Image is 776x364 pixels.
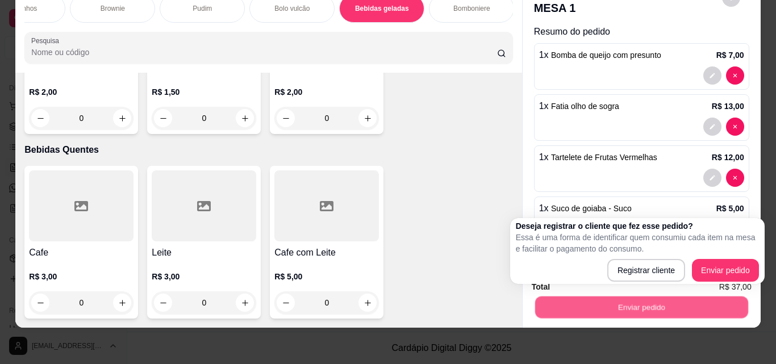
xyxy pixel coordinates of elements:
[692,259,759,282] button: Enviar pedido
[539,202,632,215] p: 1 x
[726,66,744,85] button: decrease-product-quantity
[703,66,721,85] button: decrease-product-quantity
[358,109,377,127] button: increase-product-quantity
[152,271,256,282] p: R$ 3,00
[152,86,256,98] p: R$ 1,50
[274,86,379,98] p: R$ 2,00
[607,259,685,282] button: Registrar cliente
[516,232,759,254] p: Essa é uma forma de identificar quem consumiu cada item na mesa e facilitar o pagamento do consumo.
[236,109,254,127] button: increase-product-quantity
[355,4,409,13] p: Bebidas geladas
[101,4,125,13] p: Brownie
[31,294,49,312] button: decrease-product-quantity
[539,150,657,164] p: 1 x
[24,143,512,157] p: Bebidas Quentes
[236,294,254,312] button: increase-product-quantity
[453,4,490,13] p: Bomboniere
[31,109,49,127] button: decrease-product-quantity
[193,4,212,13] p: Pudim
[703,169,721,187] button: decrease-product-quantity
[532,282,550,291] strong: Total
[29,271,133,282] p: R$ 3,00
[274,4,310,13] p: Bolo vulcão
[726,118,744,136] button: decrease-product-quantity
[31,47,497,58] input: Pesquisa
[726,169,744,187] button: decrease-product-quantity
[716,203,744,214] p: R$ 5,00
[551,153,657,162] span: Tartelete de Frutas Vermelhas
[113,109,131,127] button: increase-product-quantity
[551,102,619,111] span: Fatia olho de sogra
[539,48,661,62] p: 1 x
[274,271,379,282] p: R$ 5,00
[29,246,133,260] h4: Cafe
[719,281,752,293] span: R$ 37,00
[516,220,759,232] h2: Deseja registrar o cliente que fez esse pedido?
[113,294,131,312] button: increase-product-quantity
[29,86,133,98] p: R$ 2,00
[551,204,632,213] span: Suco de goiaba - Suco
[274,246,379,260] h4: Cafe com Leite
[154,109,172,127] button: decrease-product-quantity
[535,296,748,318] button: Enviar pedido
[539,99,619,113] p: 1 x
[703,118,721,136] button: decrease-product-quantity
[277,294,295,312] button: decrease-product-quantity
[358,294,377,312] button: increase-product-quantity
[551,51,661,60] span: Bomba de queijo com presunto
[277,109,295,127] button: decrease-product-quantity
[712,152,744,163] p: R$ 12,00
[154,294,172,312] button: decrease-product-quantity
[152,246,256,260] h4: Leite
[31,36,63,45] label: Pesquisa
[712,101,744,112] p: R$ 13,00
[534,25,749,39] p: Resumo do pedido
[716,49,744,61] p: R$ 7,00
